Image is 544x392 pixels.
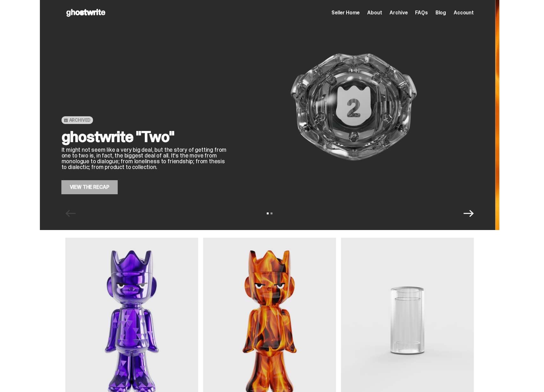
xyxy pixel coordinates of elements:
[464,208,474,219] button: Next
[267,212,269,214] button: View slide 1
[62,147,227,170] p: It might not seem like a very big deal, but the story of getting from one to two is, in fact, the...
[238,20,470,194] img: ghostwrite "Two"
[332,10,360,15] a: Seller Home
[271,212,272,214] button: View slide 2
[62,180,118,194] a: View the Recap
[436,10,446,15] a: Blog
[390,10,407,15] a: Archive
[454,10,474,15] a: Account
[367,10,382,15] a: About
[69,118,91,123] span: Archived
[62,129,227,144] h2: ghostwrite "Two"
[415,10,428,15] a: FAQs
